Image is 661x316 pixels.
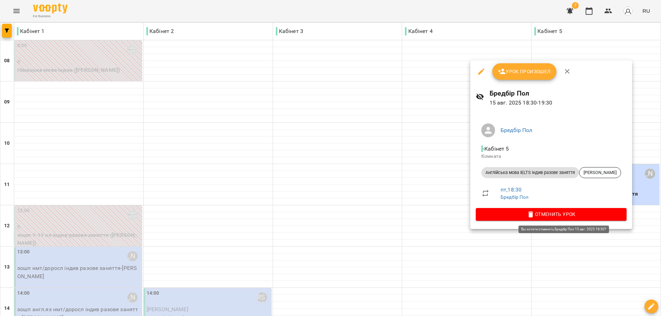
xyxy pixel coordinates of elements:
span: Урок произошел [498,67,551,76]
button: Отменить Урок [476,208,627,220]
span: - Кабінет 5 [481,145,511,152]
p: Комната [481,153,621,160]
button: Урок произошел [492,63,556,80]
span: Англійська мова IELTS індив разове заняття [481,170,579,176]
div: [PERSON_NAME] [579,167,621,178]
span: Отменить Урок [481,210,621,218]
a: Бредбір Пол [501,194,529,200]
a: пт , 18:30 [501,186,522,193]
p: 15 авг. 2025 18:30 - 19:30 [490,99,627,107]
h6: Бредбір Пол [490,88,627,99]
span: [PERSON_NAME] [579,170,621,176]
a: Бредбір Пол [501,127,533,133]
